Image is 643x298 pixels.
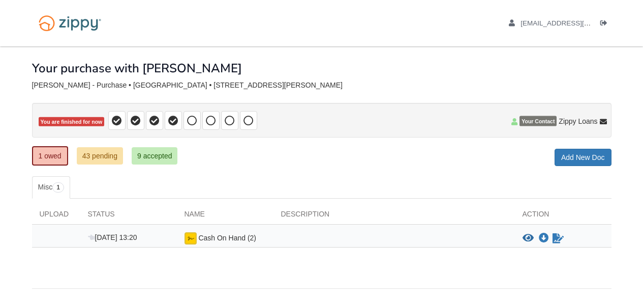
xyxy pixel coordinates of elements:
[559,116,597,126] span: Zippy Loans
[520,19,637,27] span: samanthaamburgey22@gmail.com
[198,234,256,242] span: Cash On Hand (2)
[32,10,108,36] img: Logo
[77,147,123,165] a: 43 pending
[32,176,70,199] a: Misc
[515,209,611,224] div: Action
[552,232,565,245] a: Sign Form
[519,116,557,126] span: Your Contact
[39,117,105,127] span: You are finished for now
[555,149,611,166] a: Add New Doc
[539,234,549,242] a: Download Cash On Hand (2)
[32,209,80,224] div: Upload
[80,209,177,224] div: Status
[32,146,68,166] a: 1 owed
[273,209,515,224] div: Description
[32,81,611,90] div: [PERSON_NAME] - Purchase • [GEOGRAPHIC_DATA] • [STREET_ADDRESS][PERSON_NAME]
[32,62,242,75] h1: Your purchase with [PERSON_NAME]
[88,233,137,241] span: [DATE] 13:20
[523,233,534,243] button: View Cash On Hand (2)
[509,19,637,30] a: edit profile
[177,209,273,224] div: Name
[185,232,197,245] img: Ready for you to esign
[600,19,611,30] a: Log out
[132,147,178,165] a: 9 accepted
[52,182,64,193] span: 1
